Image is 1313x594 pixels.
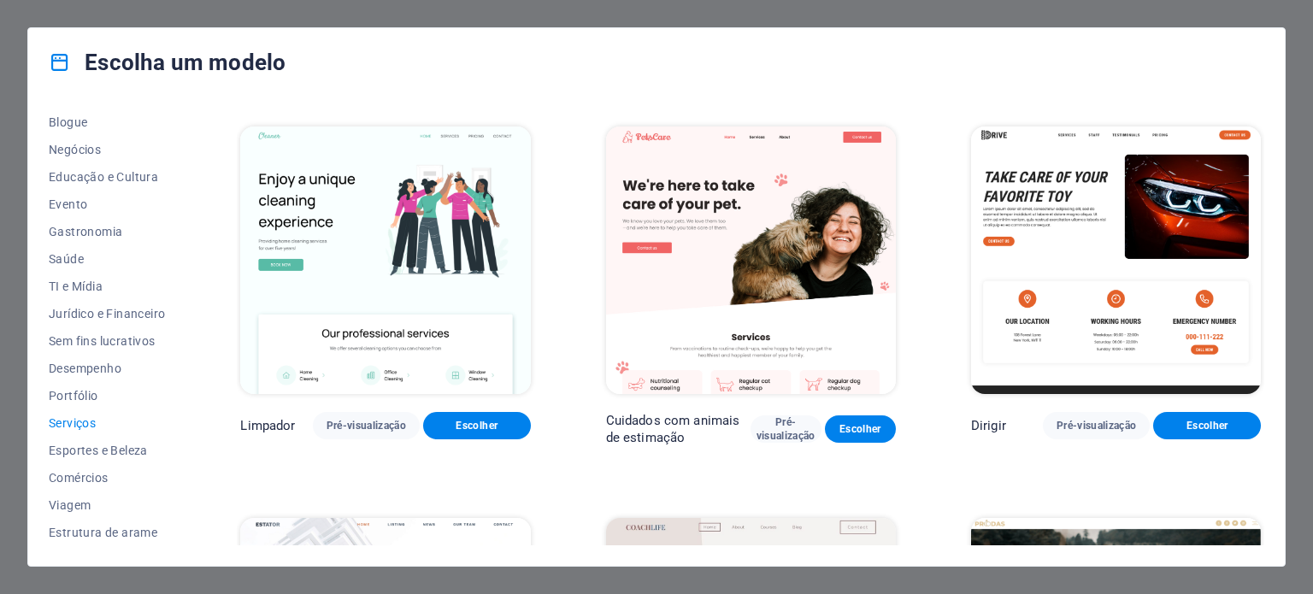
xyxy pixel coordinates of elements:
[49,279,103,293] font: TI e Mídia
[49,143,101,156] font: Negócios
[1153,412,1261,439] button: Escolher
[49,245,165,273] button: Saúde
[49,444,148,457] font: Esportes e Beleza
[49,115,87,129] font: Blogue
[757,416,815,442] font: Pré-visualização
[606,413,740,445] font: Cuidados com animais de estimação
[49,498,91,512] font: Viagem
[971,126,1261,394] img: Dirigir
[456,420,498,432] font: Escolher
[49,170,158,184] font: Educação e Cultura
[49,334,156,348] font: Sem fins lucrativos
[85,50,286,75] font: Escolha um modelo
[49,471,109,485] font: Comércios
[49,163,165,191] button: Educação e Cultura
[49,225,122,238] font: Gastronomia
[49,307,165,321] font: Jurídico e Financeiro
[49,197,87,211] font: Evento
[313,412,421,439] button: Pré-visualização
[49,382,165,409] button: Portfólio
[49,437,165,464] button: Esportes e Beleza
[49,273,165,300] button: TI e Mídia
[825,415,896,443] button: Escolher
[1057,420,1137,432] font: Pré-visualização
[49,409,165,437] button: Serviços
[49,526,157,539] font: Estrutura de arame
[1043,412,1151,439] button: Pré-visualização
[49,218,165,245] button: Gastronomia
[49,327,165,355] button: Sem fins lucrativos
[49,362,121,375] font: Desempenho
[240,126,530,394] img: Limpador
[240,418,295,433] font: Limpador
[839,423,881,435] font: Escolher
[327,420,407,432] font: Pré-visualização
[49,191,165,218] button: Evento
[49,389,98,403] font: Portfólio
[971,418,1006,433] font: Dirigir
[49,300,165,327] button: Jurídico e Financeiro
[49,464,165,491] button: Comércios
[49,519,165,546] button: Estrutura de arame
[423,412,531,439] button: Escolher
[49,355,165,382] button: Desempenho
[49,252,84,266] font: Saúde
[751,415,821,443] button: Pré-visualização
[49,136,165,163] button: Negócios
[49,491,165,519] button: Viagem
[49,109,165,136] button: Blogue
[1186,420,1228,432] font: Escolher
[606,126,896,394] img: Cuidados com animais de estimação
[49,416,96,430] font: Serviços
